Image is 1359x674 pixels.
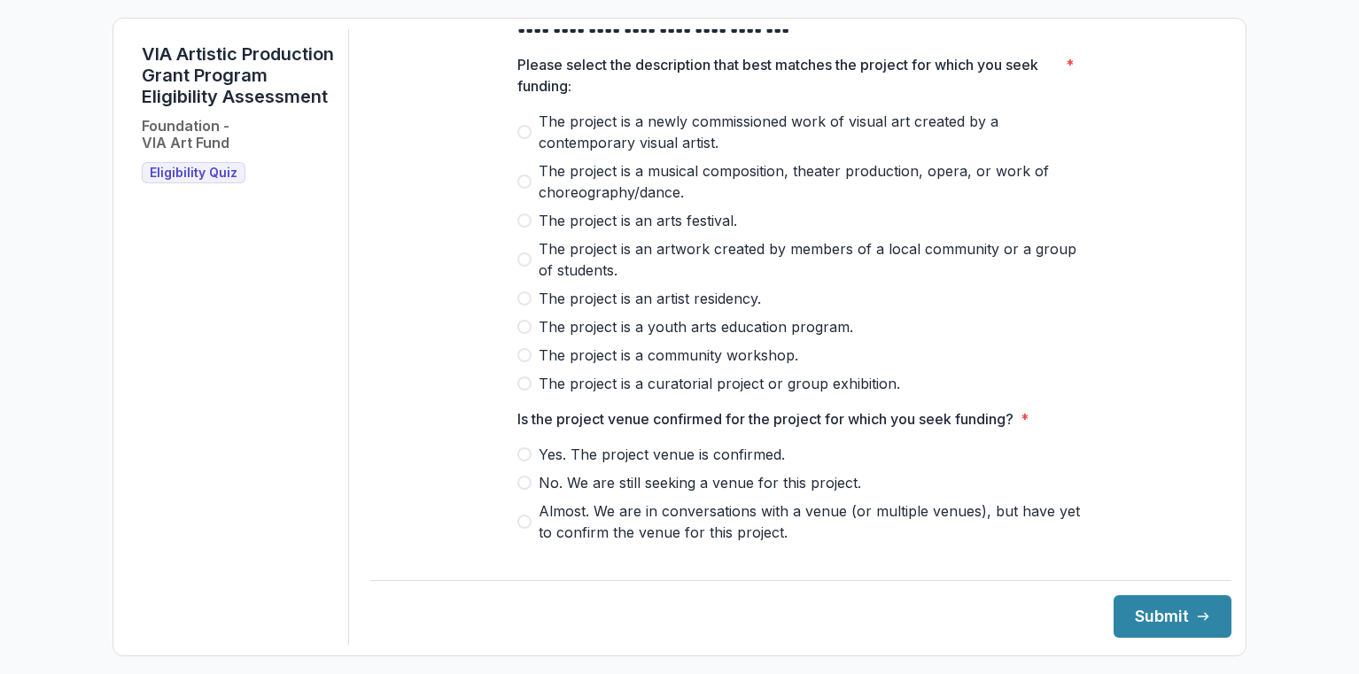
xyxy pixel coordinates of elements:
[539,160,1084,203] span: The project is a musical composition, theater production, opera, or work of choreography/dance.
[539,316,853,337] span: The project is a youth arts education program.
[150,166,237,181] span: Eligibility Quiz
[539,210,737,231] span: The project is an arts festival.
[142,118,229,151] h2: Foundation - VIA Art Fund
[539,500,1084,543] span: Almost. We are in conversations with a venue (or multiple venues), but have yet to confirm the ve...
[517,54,1059,97] p: Please select the description that best matches the project for which you seek funding:
[539,444,785,465] span: Yes. The project venue is confirmed.
[539,472,861,493] span: No. We are still seeking a venue for this project.
[539,373,900,394] span: The project is a curatorial project or group exhibition.
[1114,595,1231,638] button: Submit
[142,43,334,107] h1: VIA Artistic Production Grant Program Eligibility Assessment
[539,345,798,366] span: The project is a community workshop.
[539,111,1084,153] span: The project is a newly commissioned work of visual art created by a contemporary visual artist.
[517,408,1013,430] p: Is the project venue confirmed for the project for which you seek funding?
[539,288,761,309] span: The project is an artist residency.
[539,238,1084,281] span: The project is an artwork created by members of a local community or a group of students.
